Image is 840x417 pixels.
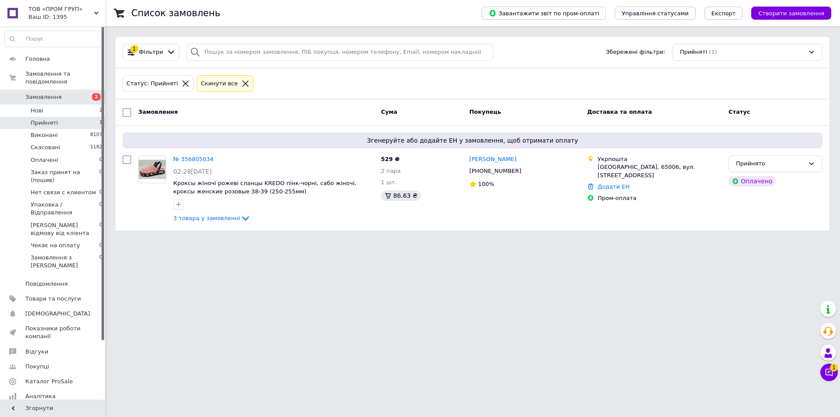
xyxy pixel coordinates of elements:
span: Відгуки [25,348,48,356]
span: Cума [381,109,397,115]
div: Укрпошта [598,155,721,163]
span: ТОВ «ПРОМ ГРУП» [28,5,94,13]
span: 0 [99,156,102,164]
span: Заказ принят на (пошив) [31,168,99,184]
div: Ваш ID: 1395 [28,13,105,21]
span: Створити замовлення [758,10,824,17]
div: Прийнято [736,159,805,168]
span: Замовлення з [PERSON_NAME] [31,254,99,270]
div: [PHONE_NUMBER] [468,165,523,177]
button: Створити замовлення [751,7,831,20]
span: Нові [31,107,43,115]
span: 2 [92,93,101,101]
span: Замовлення [25,93,62,101]
span: 100% [478,181,494,187]
span: [DEMOGRAPHIC_DATA] [25,310,90,318]
button: Експорт [704,7,743,20]
span: (1) [709,49,717,55]
span: 02:28[DATE] [173,168,212,175]
span: 529 ₴ [381,156,400,162]
button: Завантажити звіт по пром-оплаті [482,7,606,20]
span: Нет связи с клиентом [31,189,96,196]
span: 1 шт. [381,179,397,186]
div: 1 [130,45,138,53]
span: 0 [99,201,102,217]
span: 0 [99,168,102,184]
span: 3 товара у замовленні [173,215,240,221]
span: Управління статусами [622,10,689,17]
span: [PERSON_NAME] відмову від кліента [31,221,99,237]
span: Упаковка / Відправлення [31,201,99,217]
span: 1 [99,119,102,127]
span: 2 пара [381,168,401,174]
a: Кроксы жіночі рожеві сланцы KREDO пінк-чорні, сабо жіночі, кроксы женские розовые 38-39 (250-255мм) [173,180,357,195]
span: Збережені фільтри: [606,48,665,56]
span: Каталог ProSale [25,378,73,385]
button: Чат з покупцем1 [820,364,838,381]
a: [PERSON_NAME] [469,155,517,164]
span: 1 [830,364,838,371]
span: 0 [99,242,102,249]
span: Згенеруйте або додайте ЕН у замовлення, щоб отримати оплату [126,136,819,145]
a: Фото товару [138,155,166,183]
span: Показники роботи компанії [25,325,81,340]
span: Доставка та оплата [587,109,652,115]
span: Завантажити звіт по пром-оплаті [489,9,599,17]
span: Фільтри [139,48,163,56]
span: Замовлення [138,109,178,115]
span: Аналітика [25,392,56,400]
span: Експорт [711,10,736,17]
span: Виконані [31,131,58,139]
input: Пошук за номером замовлення, ПІБ покупця, номером телефону, Email, номером накладної [186,44,493,61]
span: Замовлення та повідомлення [25,70,105,86]
span: 0 [99,221,102,237]
button: Управління статусами [615,7,696,20]
a: № 356805034 [173,156,213,162]
img: Фото товару [139,160,166,179]
span: 0 [99,254,102,270]
span: 0 [99,189,102,196]
div: Пром-оплата [598,194,721,202]
input: Пошук [5,31,103,47]
div: Оплачено [728,176,776,186]
a: Створити замовлення [742,10,831,16]
div: 86.63 ₴ [381,190,421,201]
span: Покупці [25,363,49,371]
span: 1182 [90,144,102,151]
div: Статус: Прийняті [125,79,180,88]
span: Покупець [469,109,501,115]
span: 2 [99,107,102,115]
div: [GEOGRAPHIC_DATA], 65006, вул. [STREET_ADDRESS] [598,163,721,179]
span: Статус [728,109,750,115]
span: Повідомлення [25,280,68,288]
span: 8107 [90,131,102,139]
span: Прийняті [680,48,707,56]
span: Чекає на оплату [31,242,80,249]
h1: Список замовлень [131,8,220,18]
span: Головна [25,55,50,63]
span: Товари та послуги [25,295,81,303]
div: Cкинути все [199,79,240,88]
span: Оплачені [31,156,58,164]
a: Додати ЕН [598,183,630,190]
span: Прийняті [31,119,58,127]
a: 3 товара у замовленні [173,215,251,221]
span: Скасовані [31,144,60,151]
